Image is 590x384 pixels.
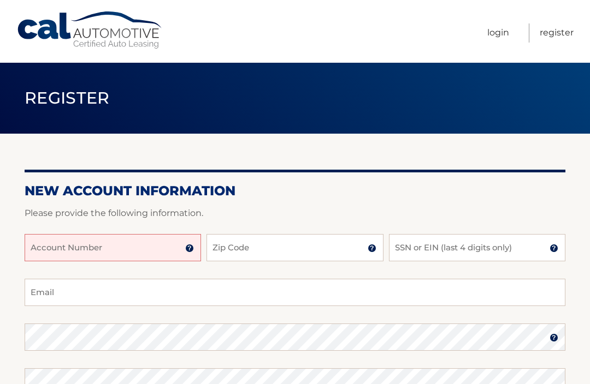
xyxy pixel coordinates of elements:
a: Login [487,23,509,43]
a: Register [540,23,574,43]
input: SSN or EIN (last 4 digits only) [389,234,565,261]
input: Zip Code [206,234,383,261]
input: Email [25,279,565,306]
span: Register [25,88,110,108]
img: tooltip.svg [185,244,194,253]
p: Please provide the following information. [25,206,565,221]
img: tooltip.svg [550,244,558,253]
a: Cal Automotive [16,11,164,50]
img: tooltip.svg [550,333,558,342]
input: Account Number [25,234,201,261]
h2: New Account Information [25,183,565,199]
img: tooltip.svg [368,244,376,253]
